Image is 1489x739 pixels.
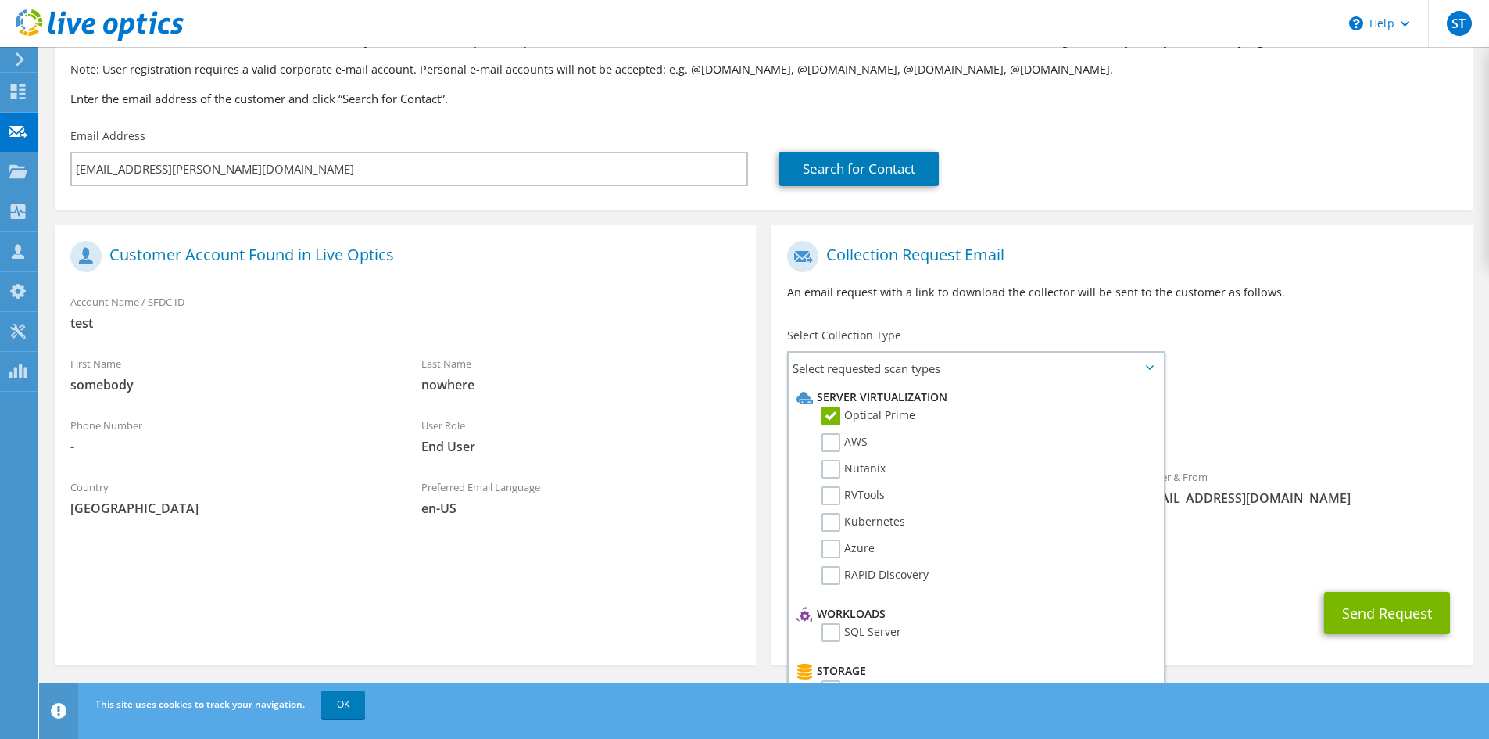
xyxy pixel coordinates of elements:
div: Sender & From [1122,461,1473,515]
div: Requested Collections [771,390,1473,453]
span: This site uses cookies to track your navigation. [95,698,305,711]
span: test [70,314,740,332]
label: Email Address [70,128,145,144]
label: Kubernetes [821,513,905,532]
button: Send Request [1324,592,1450,634]
label: AWS [821,433,868,452]
label: Nutanix [821,460,886,479]
span: somebody [70,376,390,393]
h3: Enter the email address of the customer and click “Search for Contact”. [70,90,1458,107]
li: Storage [793,662,1155,680]
div: User Role [406,409,757,463]
label: Azure [821,540,875,558]
h1: Collection Request Email [787,241,1449,272]
div: Phone Number [55,409,406,463]
a: Search for Contact [779,152,939,186]
label: SQL Server [821,623,901,642]
p: An email request with a link to download the collector will be sent to the customer as follows. [787,284,1457,301]
div: To [771,461,1122,515]
div: Country [55,471,406,525]
label: RAPID Discovery [821,566,929,585]
div: CC & Reply To [771,522,1473,576]
span: en-US [421,500,741,517]
span: Select requested scan types [789,353,1163,384]
span: [GEOGRAPHIC_DATA] [70,500,390,517]
div: Preferred Email Language [406,471,757,525]
div: Account Name / SFDC ID [55,285,756,339]
a: OK [321,691,365,719]
span: ST [1447,11,1472,36]
div: First Name [55,347,406,401]
p: Note: User registration requires a valid corporate e-mail account. Personal e-mail accounts will ... [70,61,1458,78]
span: [EMAIL_ADDRESS][DOMAIN_NAME] [1138,490,1458,507]
span: - [70,438,390,455]
svg: \n [1349,16,1363,30]
label: RVTools [821,486,885,505]
label: Optical Prime [821,407,915,425]
span: End User [421,438,741,455]
li: Server Virtualization [793,388,1155,407]
span: nowhere [421,376,741,393]
h1: Customer Account Found in Live Optics [70,241,732,272]
li: Workloads [793,604,1155,623]
div: Last Name [406,347,757,401]
label: CLARiiON/VNX [821,680,919,699]
label: Select Collection Type [787,328,901,343]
